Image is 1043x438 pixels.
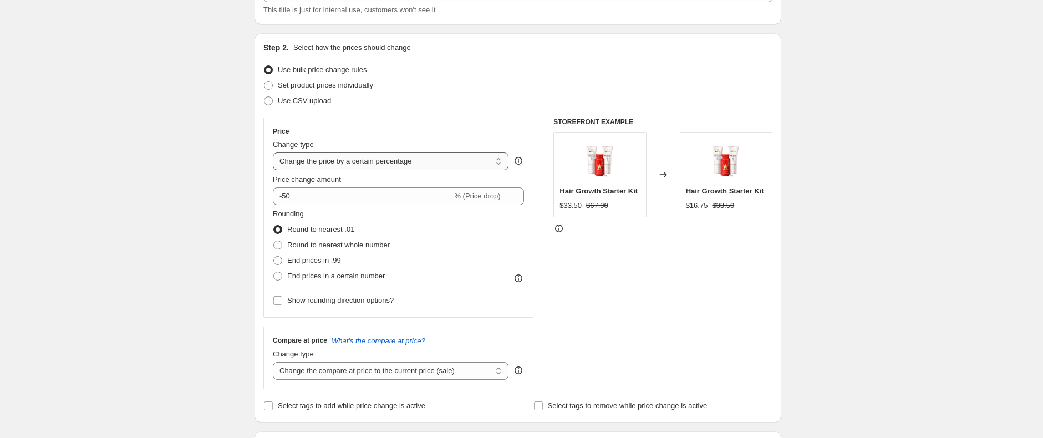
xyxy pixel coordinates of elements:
[513,365,524,376] div: help
[273,175,341,184] span: Price change amount
[287,241,390,249] span: Round to nearest whole number
[273,187,452,205] input: -15
[273,350,314,358] span: Change type
[559,201,582,210] span: $33.50
[559,187,638,195] span: Hair Growth Starter Kit
[686,187,764,195] span: Hair Growth Starter Kit
[278,81,373,89] span: Set product prices individually
[273,140,314,149] span: Change type
[712,201,734,210] span: $33.50
[686,201,708,210] span: $16.75
[278,96,331,105] span: Use CSV upload
[553,118,772,126] h6: STOREFRONT EXAMPLE
[278,401,425,410] span: Select tags to add while price change is active
[454,192,500,200] span: % (Price drop)
[293,42,411,53] p: Select how the prices should change
[287,272,385,280] span: End prices in a certain number
[273,336,327,345] h3: Compare at price
[332,337,425,345] button: What's the compare at price?
[513,155,524,166] div: help
[273,210,304,218] span: Rounding
[263,6,435,14] span: This title is just for internal use, customers won't see it
[287,296,394,304] span: Show rounding direction options?
[704,138,748,182] img: Hair-Growth-Starter-Kit_10bf3718-ab03-46b7-a21b-125d67f01b25_80x.png
[578,138,622,182] img: Hair-Growth-Starter-Kit_10bf3718-ab03-46b7-a21b-125d67f01b25_80x.png
[263,42,289,53] h2: Step 2.
[278,65,367,74] span: Use bulk price change rules
[548,401,708,410] span: Select tags to remove while price change is active
[273,127,289,136] h3: Price
[287,225,354,233] span: Round to nearest .01
[586,201,608,210] span: $67.00
[287,256,341,264] span: End prices in .99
